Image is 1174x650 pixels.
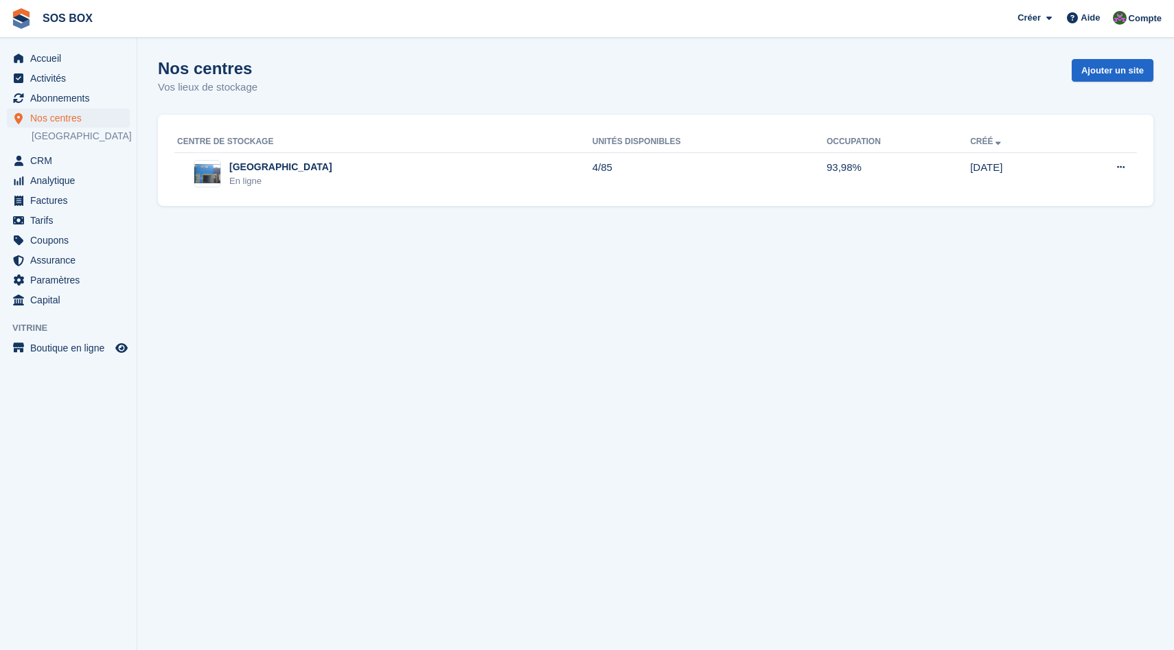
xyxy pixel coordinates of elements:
[158,59,257,78] h1: Nos centres
[32,130,130,143] a: [GEOGRAPHIC_DATA]
[827,152,970,195] td: 93,98%
[592,152,827,195] td: 4/85
[7,151,130,170] a: menu
[30,49,113,68] span: Accueil
[7,290,130,310] a: menu
[30,151,113,170] span: CRM
[174,131,592,153] th: Centre de stockage
[1072,59,1153,82] a: Ajouter un site
[7,251,130,270] a: menu
[1017,11,1041,25] span: Créer
[30,69,113,88] span: Activités
[7,270,130,290] a: menu
[30,290,113,310] span: Capital
[30,171,113,190] span: Analytique
[1081,11,1100,25] span: Aide
[30,338,113,358] span: Boutique en ligne
[1113,11,1127,25] img: ALEXANDRE SOUBIRA
[7,191,130,210] a: menu
[158,80,257,95] p: Vos lieux de stockage
[194,164,220,184] img: Image du site Angoulême
[11,8,32,29] img: stora-icon-8386f47178a22dfd0bd8f6a31ec36ba5ce8667c1dd55bd0f319d3a0aa187defe.svg
[30,251,113,270] span: Assurance
[827,131,970,153] th: Occupation
[970,137,1004,146] a: Créé
[592,131,827,153] th: Unités disponibles
[30,89,113,108] span: Abonnements
[7,108,130,128] a: menu
[7,69,130,88] a: menu
[7,89,130,108] a: menu
[30,211,113,230] span: Tarifs
[7,338,130,358] a: menu
[1129,12,1162,25] span: Compte
[30,108,113,128] span: Nos centres
[12,321,137,335] span: Vitrine
[113,340,130,356] a: Boutique d'aperçu
[7,49,130,68] a: menu
[30,270,113,290] span: Paramètres
[7,231,130,250] a: menu
[229,160,332,174] div: [GEOGRAPHIC_DATA]
[30,231,113,250] span: Coupons
[229,174,332,188] div: En ligne
[30,191,113,210] span: Factures
[7,211,130,230] a: menu
[7,171,130,190] a: menu
[970,152,1060,195] td: [DATE]
[37,7,98,30] a: SOS BOX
